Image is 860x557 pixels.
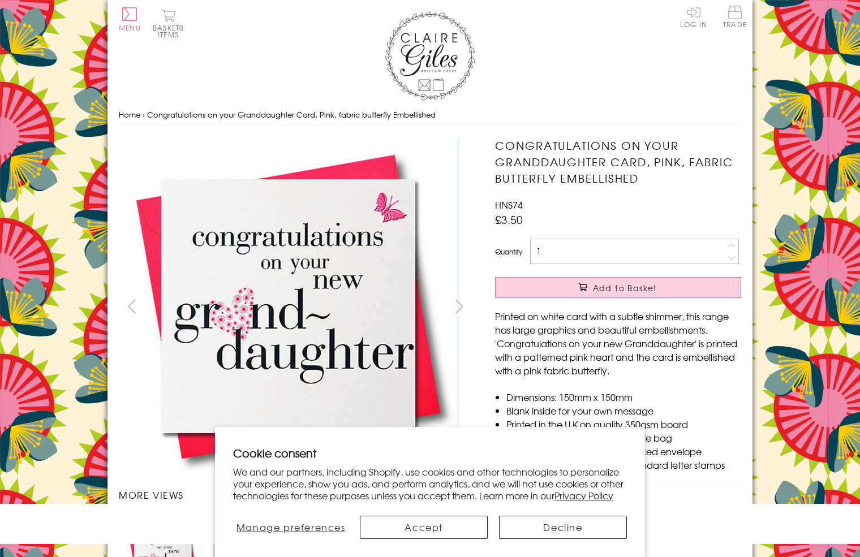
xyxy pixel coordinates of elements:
[506,417,741,431] li: Printed in the U.K on quality 350gsm board
[506,404,741,417] li: Blank inside for your own message
[119,103,741,127] nav: breadcrumbs
[495,137,741,186] h1: Congratulations on your Granddaughter Card, Pink, fabric butterfly Embellished
[360,516,488,539] button: Accept
[153,9,184,38] button: Basket0 items
[495,211,523,227] span: £3.50
[554,489,613,502] a: Privacy Policy
[233,466,627,501] p: We and our partners, including Shopify, use cookies and other technologies to personalize your ex...
[495,309,741,377] p: Printed on white card with a subtle shimmer, this range has large graphics and beautiful embellis...
[119,7,141,31] button: Menu
[236,520,346,534] span: Manage preferences
[233,516,349,539] button: Manage preferences
[119,109,140,120] a: Home
[680,6,707,28] a: Log In
[158,23,184,40] span: 0 items
[495,198,523,211] span: HNS74
[593,282,657,293] span: Add to Basket
[143,109,145,120] span: ›
[472,137,812,477] img: Congratulations on your Granddaughter Card, Pink, fabric butterfly Embellished
[495,277,741,298] button: Add to Basket
[119,488,472,502] h3: More views
[147,109,436,120] span: Congratulations on your Granddaughter Card, Pink, fabric butterfly Embellished
[119,137,458,476] img: Congratulations on your Granddaughter Card, Pink, fabric butterfly Embellished
[723,6,747,28] span: Trade
[495,247,522,257] label: Quantity
[233,445,627,461] h2: Cookie consent
[119,23,141,33] span: Menu
[119,293,144,319] button: prev
[385,11,475,101] img: Claire Giles Greetings Cards
[447,293,472,319] button: next
[499,516,627,539] button: Decline
[723,6,747,30] a: Trade
[506,390,741,404] li: Dimensions: 150mm x 150mm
